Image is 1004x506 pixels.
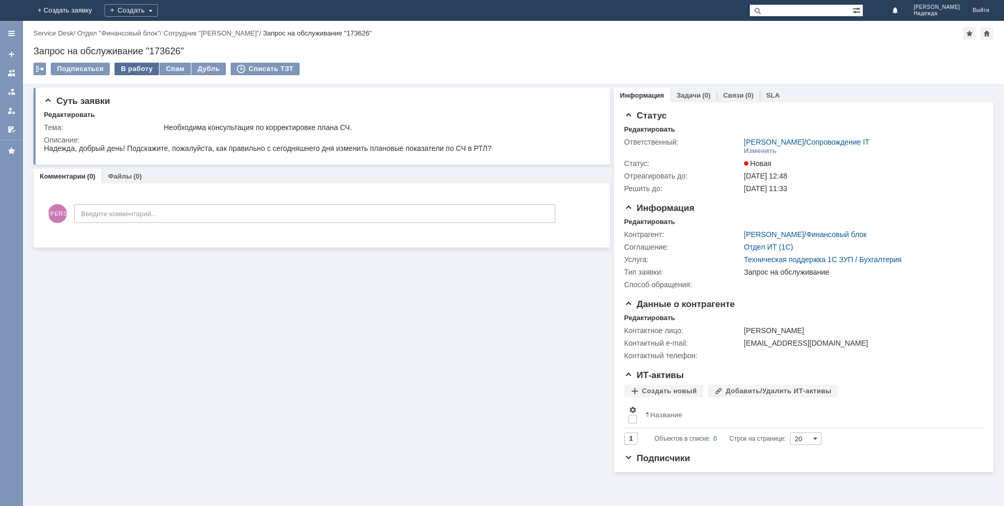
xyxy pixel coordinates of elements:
span: [DATE] 12:48 [744,172,788,180]
div: Редактировать [44,111,95,119]
div: Контактный e-mail: [624,339,742,347]
div: Тема: [44,123,162,132]
div: Ответственный: [624,138,742,146]
a: Техническая поддержка 1С ЗУП / Бухгалтерия [744,255,902,264]
a: Сопровождение IT [806,138,870,146]
span: Данные о контрагенте [624,299,735,309]
div: Необходима консультация по корректировке плана СЧ. [164,123,594,132]
a: Отдел ИТ (1С) [744,243,793,251]
div: Способ обращения: [624,280,742,289]
a: Связи [723,91,744,99]
div: Отреагировать до: [624,172,742,180]
span: Настройки [629,406,637,414]
a: Service Desk [33,29,74,37]
div: 0 [713,432,717,445]
div: Соглашение: [624,243,742,251]
span: Информация [624,203,694,213]
div: Редактировать [624,125,675,134]
span: ИТ-активы [624,370,684,380]
div: (0) [702,91,711,99]
a: SLA [766,91,780,99]
div: Тип заявки: [624,268,742,276]
div: Создать [105,4,158,17]
div: Контактный телефон: [624,351,742,360]
div: [EMAIL_ADDRESS][DOMAIN_NAME] [744,339,978,347]
a: Заявки на командах [3,65,20,81]
div: Редактировать [624,218,675,226]
div: Контрагент: [624,230,742,239]
i: Строк на странице: [655,432,786,445]
span: Новая [744,159,772,168]
a: Комментарии [40,172,86,180]
a: Мои согласования [3,121,20,138]
div: / [744,230,867,239]
div: (0) [745,91,754,99]
a: Файлы [108,172,132,180]
span: Надежда [914,10,960,17]
div: Контактное лицо: [624,326,742,335]
div: Описание: [44,136,596,144]
div: Добавить в избранное [963,27,976,40]
div: Запрос на обслуживание "173626" [33,46,994,56]
div: Редактировать [624,314,675,322]
div: / [77,29,164,37]
a: Отдел "Финансовый блок" [77,29,160,37]
span: Объектов в списке: [655,435,711,442]
a: [PERSON_NAME] [744,138,804,146]
div: Изменить [744,147,777,155]
a: Информация [620,91,664,99]
span: [DATE] 11:33 [744,184,788,193]
div: Решить до: [624,184,742,193]
span: Подписчики [624,453,690,463]
a: Заявки в моей ответственности [3,84,20,100]
div: Работа с массовостью [33,63,46,75]
a: Финансовый блок [806,230,867,239]
div: Запрос на обслуживание "173626" [263,29,372,37]
a: Мои заявки [3,102,20,119]
span: [PERSON_NAME] [48,204,67,223]
div: Название [651,411,682,419]
div: Запрос на обслуживание [744,268,978,276]
a: Задачи [677,91,701,99]
a: Создать заявку [3,46,20,63]
span: Расширенный поиск [852,5,863,15]
a: Сотрудник "[PERSON_NAME]" [164,29,259,37]
div: Услуга: [624,255,742,264]
div: Сделать домашней страницей [980,27,993,40]
div: / [164,29,263,37]
div: Статус: [624,159,742,168]
th: Название [641,402,975,428]
div: / [33,29,77,37]
div: / [744,138,870,146]
a: [PERSON_NAME] [744,230,804,239]
div: [PERSON_NAME] [744,326,978,335]
span: Суть заявки [44,96,110,106]
div: (0) [87,172,96,180]
span: [PERSON_NAME] [914,4,960,10]
div: (0) [133,172,142,180]
span: Статус [624,111,667,121]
